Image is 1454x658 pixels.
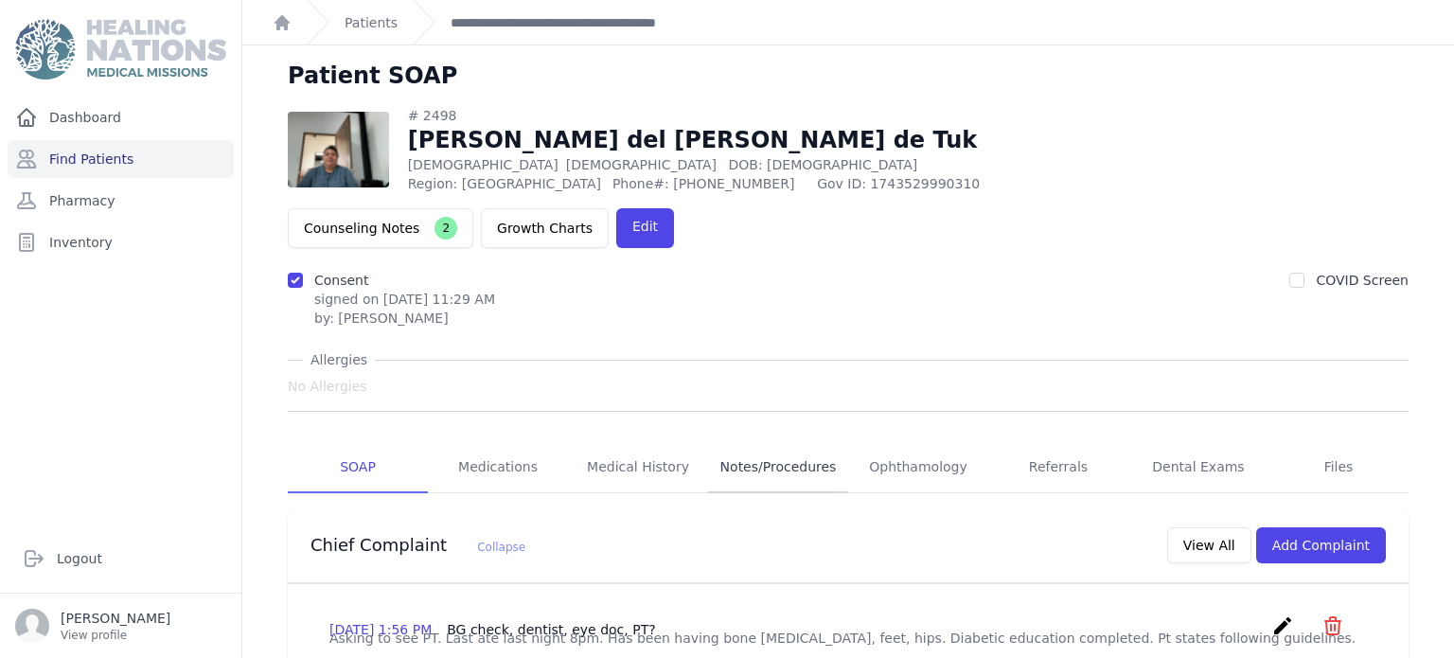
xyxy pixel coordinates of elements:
a: Logout [15,540,226,578]
img: Medical Missions EMR [15,19,225,80]
a: Referrals [988,442,1128,493]
span: DOB: [DEMOGRAPHIC_DATA] [728,157,917,172]
a: Inventory [8,223,234,261]
i: create [1271,614,1294,637]
a: [PERSON_NAME] View profile [15,609,226,643]
a: Growth Charts [481,208,609,248]
h1: [PERSON_NAME] del [PERSON_NAME] de Tuk [408,125,1022,155]
nav: Tabs [288,442,1409,493]
a: Edit [616,208,674,248]
button: Add Complaint [1256,527,1386,563]
a: Pharmacy [8,182,234,220]
a: Dental Exams [1128,442,1268,493]
p: View profile [61,628,170,643]
span: No Allergies [288,377,367,396]
a: Medications [428,442,568,493]
a: Ophthamology [848,442,988,493]
span: Gov ID: 1743529990310 [817,174,1021,193]
img: 6v3hQTkhAAAAJXRFWHRkYXRlOmNyZWF0ZQAyMDI1LTA2LTIzVDE0OjU5OjAyKzAwOjAwYFajVQAAACV0RVh0ZGF0ZTptb2RpZ... [288,112,389,187]
a: create [1271,623,1299,641]
span: 2 [434,217,457,240]
div: # 2498 [408,106,1022,125]
label: Consent [314,273,368,288]
span: Allergies [303,350,375,369]
p: [PERSON_NAME] [61,609,170,628]
div: by: [PERSON_NAME] [314,309,495,328]
a: Dashboard [8,98,234,136]
span: BG check, dentist, eye doc, PT? [447,622,655,637]
button: Counseling Notes2 [288,208,473,248]
a: Notes/Procedures [708,442,848,493]
a: Find Patients [8,140,234,178]
span: Collapse [477,541,525,554]
h3: Chief Complaint [310,534,525,557]
span: Region: [GEOGRAPHIC_DATA] [408,174,601,193]
a: Patients [345,13,398,32]
a: Files [1268,442,1409,493]
h1: Patient SOAP [288,61,457,91]
p: [DEMOGRAPHIC_DATA] [408,155,1022,174]
p: Asking to see PT. Last ate last night 8pm. Has been having bone [MEDICAL_DATA], feet, hips. Diabe... [329,629,1367,648]
p: signed on [DATE] 11:29 AM [314,290,495,309]
label: COVID Screen [1316,273,1409,288]
span: Phone#: [PHONE_NUMBER] [612,174,806,193]
p: [DATE] 1:56 PM [329,620,656,639]
span: [DEMOGRAPHIC_DATA] [566,157,717,172]
a: SOAP [288,442,428,493]
a: Medical History [568,442,708,493]
button: View All [1167,527,1251,563]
